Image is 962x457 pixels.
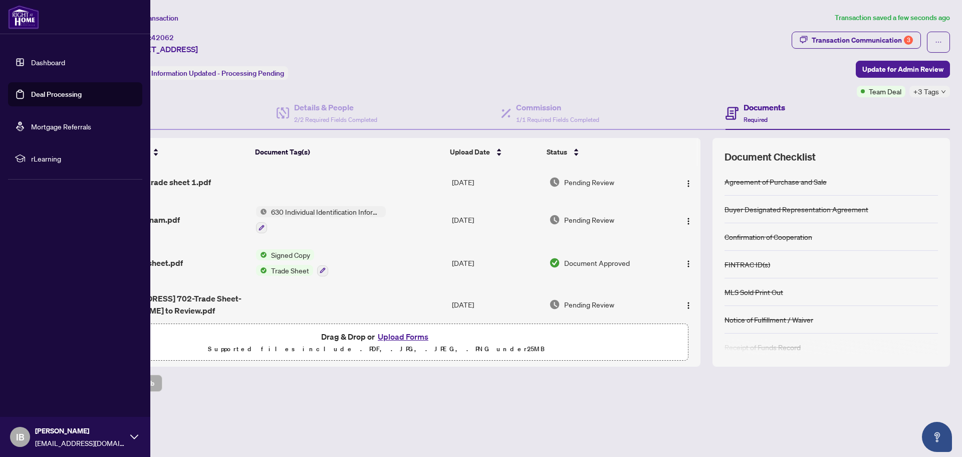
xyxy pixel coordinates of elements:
span: Drag & Drop orUpload FormsSupported files include .PDF, .JPG, .JPEG, .PNG under25MB [65,324,688,361]
img: Document Status [549,299,560,310]
div: 3 [904,36,913,45]
th: Upload Date [446,138,543,166]
img: Status Icon [256,265,267,276]
span: [STREET_ADDRESS] [124,43,198,55]
span: +3 Tags [913,86,939,97]
th: (20) File Name [95,138,251,166]
span: Team Deal [869,86,901,97]
img: Logo [684,260,692,268]
div: MLS Sold Print Out [725,286,783,297]
span: [EMAIL_ADDRESS][DOMAIN_NAME] [35,437,125,448]
img: Status Icon [256,206,267,217]
div: Transaction Communication [812,32,913,48]
button: Transaction Communication3 [792,32,921,49]
span: rLearning [31,153,135,164]
img: logo [8,5,39,29]
span: 42062 [151,33,174,42]
span: [PERSON_NAME] [35,425,125,436]
div: Notice of Fulfillment / Waiver [725,314,813,325]
span: [STREET_ADDRESS] 702-Trade Sheet-[PERSON_NAME] to Review.pdf [99,292,248,317]
article: Transaction saved a few seconds ago [835,12,950,24]
button: Open asap [922,422,952,452]
img: Logo [684,301,692,310]
button: Upload Forms [375,330,431,343]
span: 630 Individual Identification Information Record [267,206,386,217]
span: View Transaction [125,14,178,23]
div: Confirmation of Cooperation [725,231,812,242]
span: Signed Copy [267,249,314,260]
div: FINTRAC ID(s) [725,259,770,270]
img: Document Status [549,177,560,188]
span: Status [547,146,567,158]
td: [DATE] [448,284,545,325]
th: Document Tag(s) [251,138,446,166]
img: Status Icon [256,249,267,260]
span: IB [16,430,25,444]
span: Pending Review [564,299,614,310]
img: Logo [684,180,692,188]
h4: Commission [516,101,599,113]
span: Document Checklist [725,150,816,164]
span: ellipsis [935,39,942,46]
img: Document Status [549,214,560,225]
span: Update for Admin Review [862,61,943,77]
button: Status Icon630 Individual Identification Information Record [256,206,386,233]
a: Dashboard [31,58,65,67]
span: down [941,89,946,94]
span: 1/1 Required Fields Completed [516,116,599,123]
button: Status IconSigned CopyStatus IconTrade Sheet [256,249,328,276]
span: Drag & Drop or [321,330,431,343]
div: Buyer Designated Representation Agreement [725,204,868,215]
button: Logo [680,296,696,313]
span: Upload Date [450,146,490,158]
span: Pending Review [564,177,614,188]
img: Document Status [549,257,560,268]
span: Pending Review [564,214,614,225]
button: Logo [680,255,696,271]
td: [DATE] [448,241,545,284]
img: Logo [684,217,692,225]
span: Required [744,116,768,123]
h4: Documents [744,101,785,113]
h4: Details & People [294,101,377,113]
td: [DATE] [448,198,545,241]
button: Logo [680,174,696,190]
span: Trade Sheet [267,265,313,276]
a: Deal Processing [31,90,82,99]
span: Roehampton trade sheet 1.pdf [99,176,211,188]
span: Information Updated - Processing Pending [151,69,284,78]
span: Document Approved [564,257,630,268]
p: Supported files include .PDF, .JPG, .JPEG, .PNG under 25 MB [71,343,682,355]
div: Status: [124,66,288,80]
td: [DATE] [448,166,545,198]
th: Status [543,138,663,166]
div: Agreement of Purchase and Sale [725,176,827,187]
span: 2/2 Required Fields Completed [294,116,377,123]
a: Mortgage Referrals [31,122,91,131]
button: Logo [680,212,696,228]
button: Update for Admin Review [856,61,950,78]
